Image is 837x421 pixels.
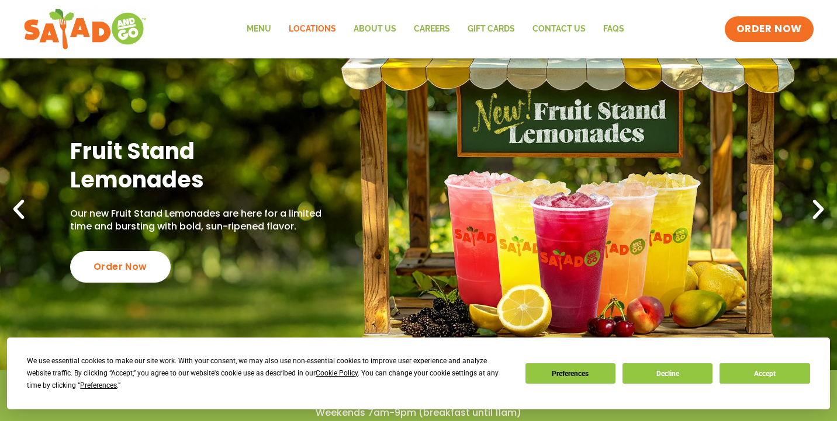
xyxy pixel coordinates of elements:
[70,137,323,194] h2: Fruit Stand Lemonades
[459,16,524,43] a: GIFT CARDS
[238,16,280,43] a: Menu
[238,16,633,43] nav: Menu
[23,6,147,53] img: new-SAG-logo-768×292
[405,16,459,43] a: Careers
[524,16,594,43] a: Contact Us
[736,22,802,36] span: ORDER NOW
[316,369,358,377] span: Cookie Policy
[725,16,814,42] a: ORDER NOW
[525,363,615,384] button: Preferences
[594,16,633,43] a: FAQs
[345,16,405,43] a: About Us
[720,363,810,384] button: Accept
[80,381,117,389] span: Preferences
[7,338,830,409] div: Cookie Consent Prompt
[70,251,171,283] div: Order Now
[280,16,345,43] a: Locations
[6,197,32,222] div: Previous slide
[622,363,713,384] button: Decline
[23,406,814,419] h4: Weekends 7am-9pm (breakfast until 11am)
[70,207,323,234] p: Our new Fruit Stand Lemonades are here for a limited time and bursting with bold, sun-ripened fla...
[27,355,511,392] div: We use essential cookies to make our site work. With your consent, we may also use non-essential ...
[805,197,831,222] div: Next slide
